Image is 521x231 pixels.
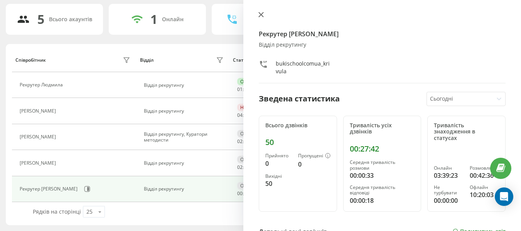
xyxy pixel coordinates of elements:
[237,104,274,111] div: Не турбувати
[37,12,44,27] div: 5
[237,139,256,144] div: : :
[15,57,46,63] div: Співробітник
[144,132,225,143] div: Відділ рекрутингу, Куратори методисти
[434,165,463,171] div: Онлайн
[237,138,243,145] span: 02
[470,165,499,171] div: Розмовляє
[434,196,463,205] div: 00:00:00
[237,78,261,85] div: Онлайн
[237,130,262,137] div: Офлайн
[265,159,292,168] div: 0
[237,87,256,92] div: : :
[20,108,58,114] div: [PERSON_NAME]
[265,138,330,147] div: 50
[298,160,330,169] div: 0
[140,57,153,63] div: Відділ
[434,122,499,142] div: Тривалість знаходження в статусах
[470,190,499,199] div: 10:20:03
[144,108,225,114] div: Відділ рекрутингу
[495,187,513,206] div: Open Intercom Messenger
[276,60,331,75] div: bukischoolcomua_krivula
[350,160,415,171] div: Середня тривалість розмови
[233,57,248,63] div: Статус
[86,208,93,216] div: 25
[144,186,225,192] div: Відділ рекрутингу
[259,29,506,39] h4: Рекрутер [PERSON_NAME]
[265,153,292,158] div: Прийнято
[33,208,81,215] span: Рядків на сторінці
[162,16,184,23] div: Онлайн
[434,185,463,196] div: Не турбувати
[350,196,415,205] div: 00:00:18
[259,93,340,105] div: Зведена статистика
[150,12,157,27] div: 1
[298,153,330,159] div: Пропущені
[20,134,58,140] div: [PERSON_NAME]
[237,164,243,170] span: 02
[350,144,415,153] div: 00:27:42
[470,171,499,180] div: 00:42:36
[350,171,415,180] div: 00:00:33
[20,82,65,88] div: Рекрутер Людмила
[350,122,415,135] div: Тривалість усіх дзвінків
[144,83,225,88] div: Відділ рекрутингу
[259,42,506,48] div: Відділ рекрутингу
[237,190,243,197] span: 00
[265,179,292,188] div: 50
[470,185,499,190] div: Офлайн
[20,160,58,166] div: [PERSON_NAME]
[237,182,262,189] div: Офлайн
[237,191,256,196] div: : :
[237,112,243,118] span: 04
[265,122,330,129] div: Всього дзвінків
[237,156,262,163] div: Офлайн
[49,16,92,23] div: Всього акаунтів
[237,165,256,170] div: : :
[265,174,292,179] div: Вихідні
[237,86,243,93] span: 01
[350,185,415,196] div: Середня тривалість відповіді
[434,171,463,180] div: 03:39:23
[144,160,225,166] div: Відділ рекрутингу
[20,186,79,192] div: Рекрутер [PERSON_NAME]
[237,113,256,118] div: : :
